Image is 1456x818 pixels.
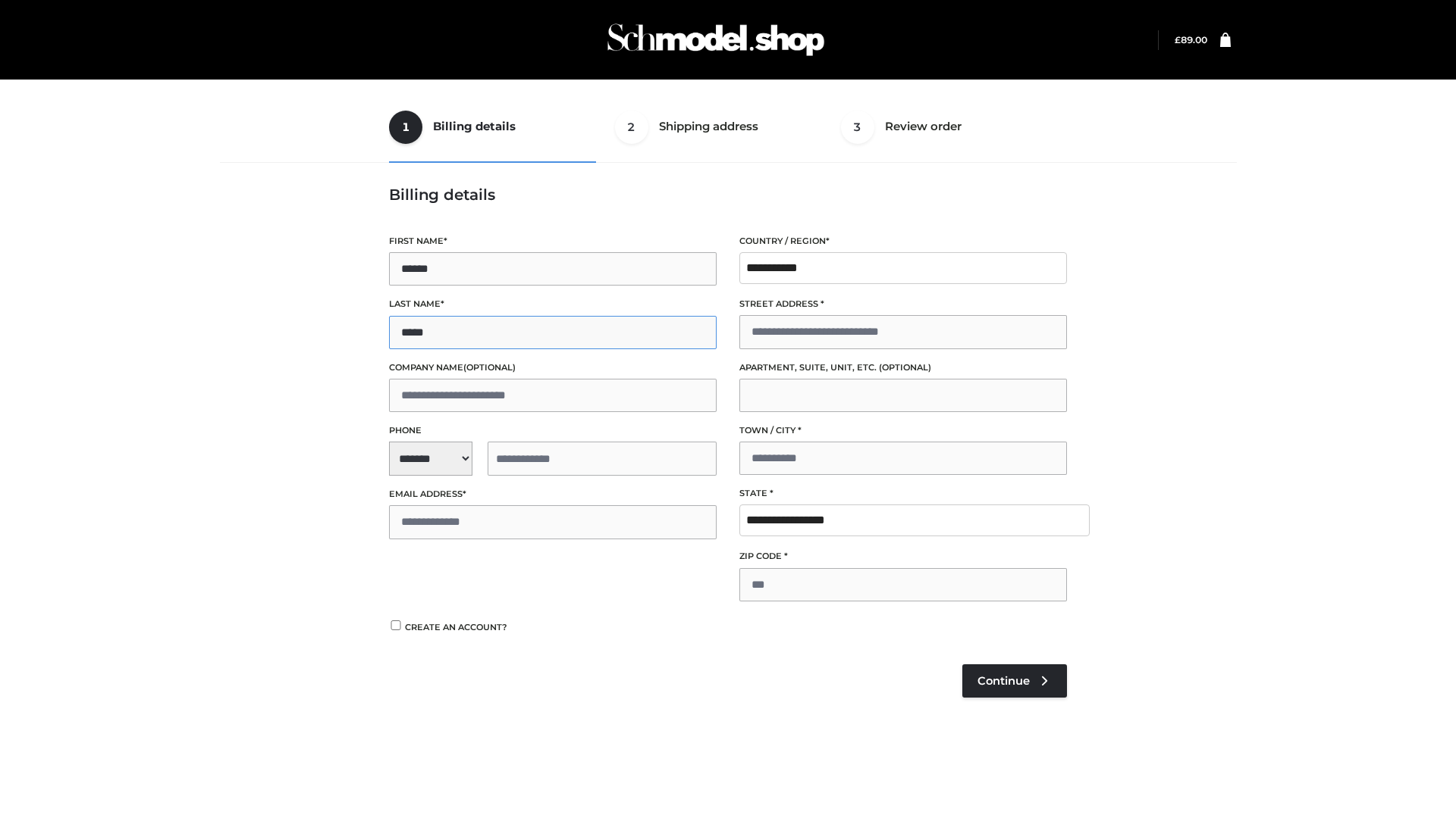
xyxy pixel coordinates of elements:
bdi: 89.00 [1175,34,1207,45]
h3: Billing details [389,186,1067,204]
label: Company name [389,361,717,375]
label: Last name [389,297,717,311]
label: First name [389,234,717,248]
label: Email address [389,487,717,501]
a: £89.00 [1175,34,1207,45]
label: Apartment, suite, unit, etc. [739,361,1067,375]
label: Town / City [739,423,1067,438]
img: Schmodel Admin 964 [602,10,830,70]
label: Country / Region [739,234,1067,248]
a: Continue [962,664,1067,698]
span: £ [1175,34,1181,45]
span: Continue [977,674,1030,688]
label: State [739,486,1067,501]
input: Create an account? [389,620,403,630]
label: Street address [739,297,1067,311]
span: (optional) [879,362,931,373]
span: Create an account? [405,622,507,632]
span: (optional) [463,362,516,373]
label: ZIP Code [739,549,1067,564]
label: Phone [389,423,717,438]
